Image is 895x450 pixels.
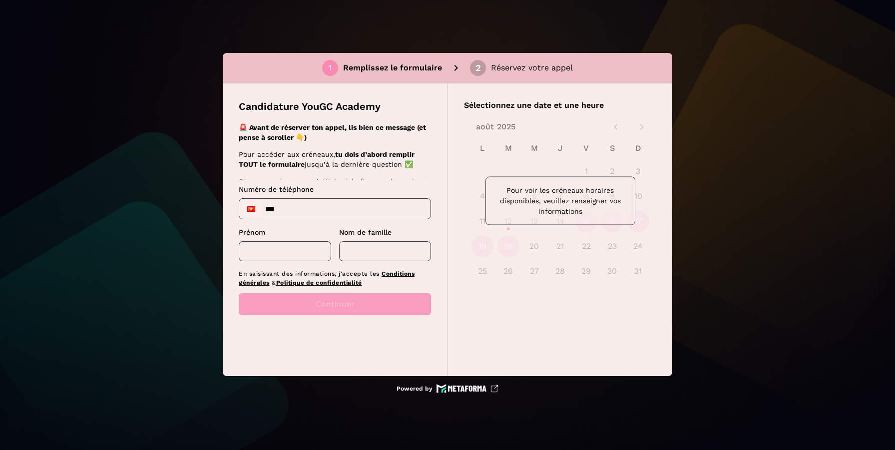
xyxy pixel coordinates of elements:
p: Réservez votre appel [491,62,573,74]
p: Sélectionnez une date et une heure [464,99,656,111]
span: Prénom [239,228,265,236]
div: 1 [329,63,332,72]
p: Powered by [397,385,433,393]
span: Numéro de téléphone [239,185,314,193]
span: & [272,279,276,286]
p: En saisissant des informations, j'accepte les [239,269,431,287]
p: Remplissez le formulaire [343,62,442,74]
div: 2 [475,63,481,72]
p: Pour voir les créneaux horaires disponibles, veuillez renseigner vos informations [494,185,627,217]
strong: 🚨 Avant de réserver ton appel, lis bien ce message (et pense à scroller 👇) [239,123,426,141]
p: Si aucun créneau ne s’affiche à la fin, pas de panique : [239,176,428,196]
p: Candidature YouGC Academy [239,99,381,113]
a: Powered by [397,384,498,393]
div: Vietnam: + 84 [241,201,261,217]
p: Pour accéder aux créneaux, jusqu’à la dernière question ✅ [239,149,428,169]
span: Nom de famille [339,228,392,236]
a: Politique de confidentialité [276,279,362,286]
